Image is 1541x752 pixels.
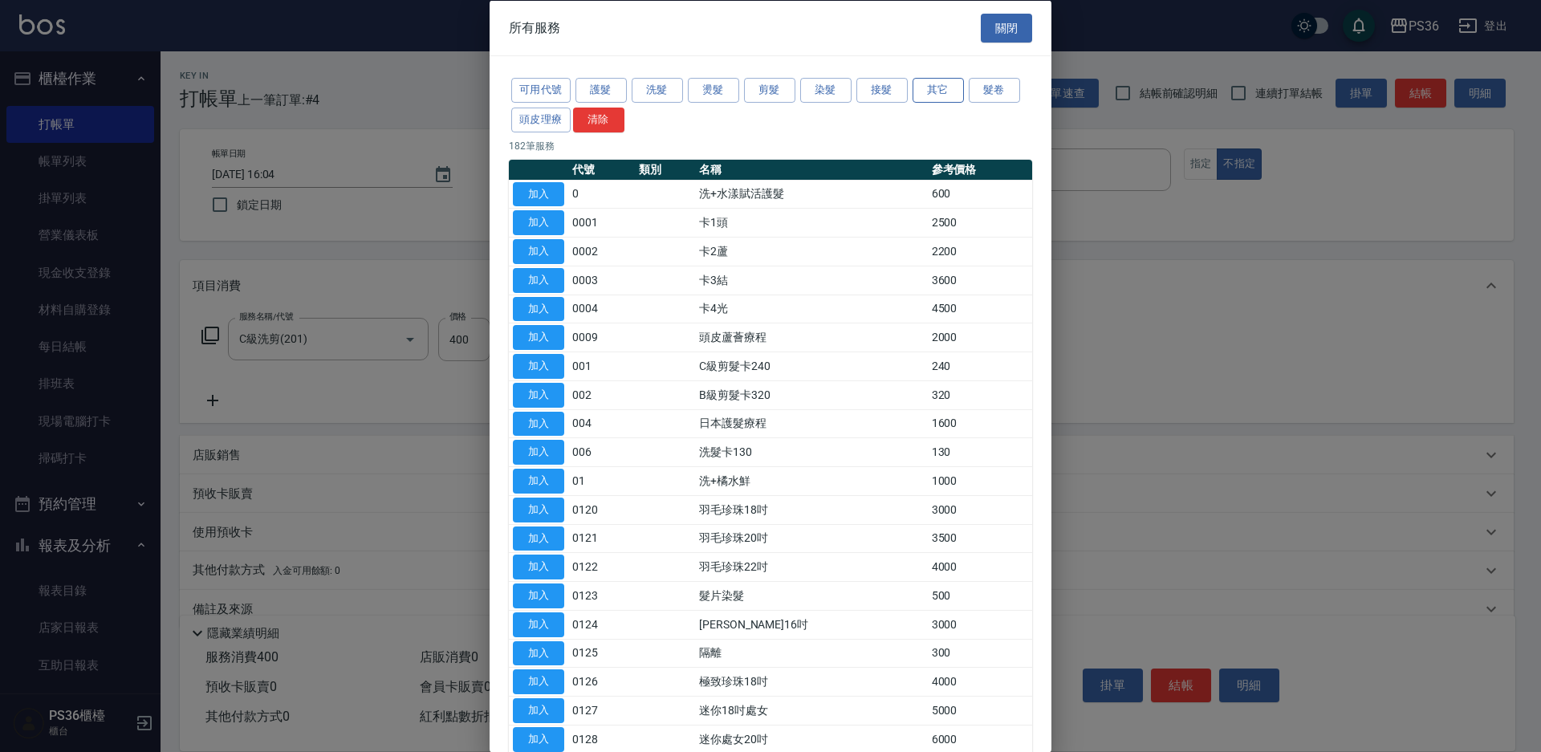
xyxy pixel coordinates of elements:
button: 加入 [513,239,564,264]
button: 加入 [513,382,564,407]
td: 0121 [568,524,635,553]
td: 0123 [568,581,635,610]
button: 護髮 [575,78,627,103]
td: 極致珍珠18吋 [695,667,928,696]
td: 0126 [568,667,635,696]
td: 迷你18吋處女 [695,696,928,725]
td: 3000 [928,610,1032,639]
td: 羽毛珍珠22吋 [695,552,928,581]
td: 01 [568,466,635,495]
td: 2500 [928,208,1032,237]
td: 3600 [928,266,1032,295]
td: 3000 [928,495,1032,524]
td: 洗髮卡130 [695,437,928,466]
button: 加入 [513,726,564,751]
button: 接髮 [856,78,908,103]
td: 300 [928,639,1032,668]
td: 2000 [928,323,1032,352]
td: 130 [928,437,1032,466]
td: 0124 [568,610,635,639]
td: 卡1頭 [695,208,928,237]
td: 隔離 [695,639,928,668]
td: 日本護髮療程 [695,409,928,438]
button: 燙髮 [688,78,739,103]
td: 0003 [568,266,635,295]
button: 加入 [513,669,564,694]
td: 0004 [568,295,635,323]
button: 加入 [513,555,564,579]
td: 4000 [928,552,1032,581]
button: 加入 [513,497,564,522]
td: 320 [928,380,1032,409]
td: 500 [928,581,1032,610]
td: 卡4光 [695,295,928,323]
button: 加入 [513,440,564,465]
button: 洗髮 [632,78,683,103]
td: 卡2蘆 [695,237,928,266]
button: 加入 [513,612,564,636]
td: 0002 [568,237,635,266]
button: 染髮 [800,78,852,103]
td: 4500 [928,295,1032,323]
button: 關閉 [981,13,1032,43]
td: 髮片染髮 [695,581,928,610]
button: 頭皮理療 [511,107,571,132]
button: 加入 [513,267,564,292]
td: B級剪髮卡320 [695,380,928,409]
td: 卡3結 [695,266,928,295]
td: 002 [568,380,635,409]
td: 240 [928,352,1032,380]
button: 可用代號 [511,78,571,103]
td: 0 [568,180,635,209]
button: 加入 [513,411,564,436]
th: 代號 [568,159,635,180]
th: 參考價格 [928,159,1032,180]
button: 加入 [513,469,564,494]
td: 1600 [928,409,1032,438]
td: 0125 [568,639,635,668]
button: 髮卷 [969,78,1020,103]
button: 加入 [513,354,564,379]
td: 3500 [928,524,1032,553]
p: 182 筆服務 [509,138,1032,152]
button: 清除 [573,107,624,132]
td: 001 [568,352,635,380]
button: 加入 [513,698,564,723]
button: 其它 [913,78,964,103]
button: 剪髮 [744,78,795,103]
td: 0009 [568,323,635,352]
td: 1000 [928,466,1032,495]
button: 加入 [513,296,564,321]
td: 5000 [928,696,1032,725]
td: 0127 [568,696,635,725]
td: 4000 [928,667,1032,696]
th: 類別 [635,159,695,180]
td: 羽毛珍珠20吋 [695,524,928,553]
button: 加入 [513,640,564,665]
button: 加入 [513,181,564,206]
td: 0122 [568,552,635,581]
td: C級剪髮卡240 [695,352,928,380]
td: 0001 [568,208,635,237]
button: 加入 [513,526,564,551]
td: 洗+水漾賦活護髮 [695,180,928,209]
button: 加入 [513,583,564,608]
button: 加入 [513,325,564,350]
td: [PERSON_NAME]16吋 [695,610,928,639]
button: 加入 [513,210,564,235]
td: 洗+橘水鮮 [695,466,928,495]
td: 頭皮蘆薈療程 [695,323,928,352]
th: 名稱 [695,159,928,180]
td: 600 [928,180,1032,209]
td: 004 [568,409,635,438]
span: 所有服務 [509,19,560,35]
td: 羽毛珍珠18吋 [695,495,928,524]
td: 0120 [568,495,635,524]
td: 006 [568,437,635,466]
td: 2200 [928,237,1032,266]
